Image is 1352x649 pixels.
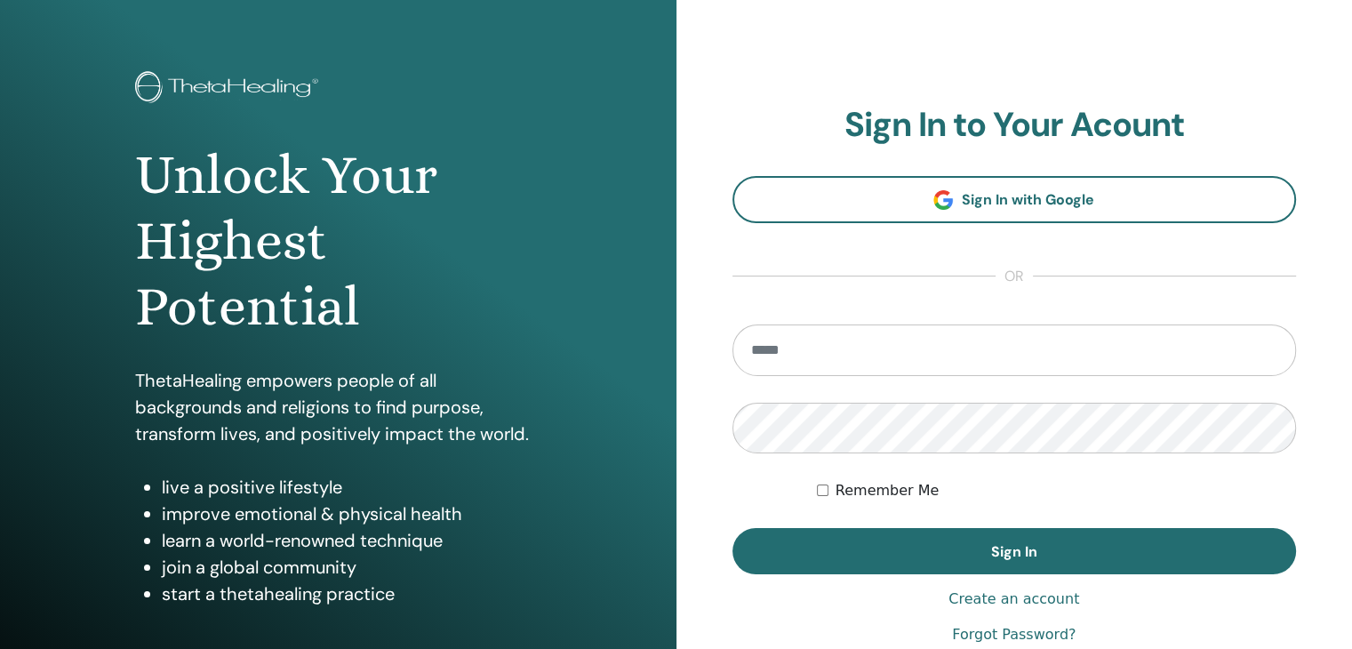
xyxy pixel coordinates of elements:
[162,581,541,607] li: start a thetahealing practice
[162,501,541,527] li: improve emotional & physical health
[135,367,541,447] p: ThetaHealing empowers people of all backgrounds and religions to find purpose, transform lives, a...
[135,142,541,341] h1: Unlock Your Highest Potential
[162,527,541,554] li: learn a world-renowned technique
[817,480,1296,501] div: Keep me authenticated indefinitely or until I manually logout
[962,190,1094,209] span: Sign In with Google
[952,624,1076,645] a: Forgot Password?
[732,528,1297,574] button: Sign In
[162,554,541,581] li: join a global community
[732,176,1297,223] a: Sign In with Google
[948,589,1079,610] a: Create an account
[996,266,1033,287] span: or
[162,474,541,501] li: live a positive lifestyle
[836,480,940,501] label: Remember Me
[732,105,1297,146] h2: Sign In to Your Acount
[991,542,1037,561] span: Sign In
